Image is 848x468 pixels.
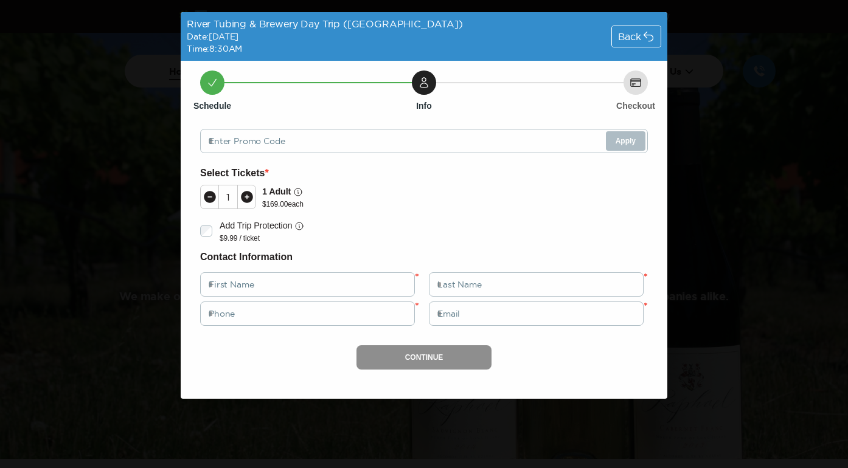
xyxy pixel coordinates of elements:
[193,100,231,112] h6: Schedule
[262,185,291,199] p: 1 Adult
[618,32,641,41] span: Back
[200,165,648,181] h6: Select Tickets
[262,199,304,209] p: $ 169.00 each
[220,219,292,233] p: Add Trip Protection
[187,32,238,41] span: Date: [DATE]
[187,18,463,29] span: River Tubing & Brewery Day Trip ([GEOGRAPHIC_DATA])
[187,44,242,53] span: Time: 8:30AM
[219,192,237,202] div: 1
[220,233,304,243] p: $9.99 / ticket
[416,100,432,112] h6: Info
[616,100,655,112] h6: Checkout
[200,249,648,265] h6: Contact Information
